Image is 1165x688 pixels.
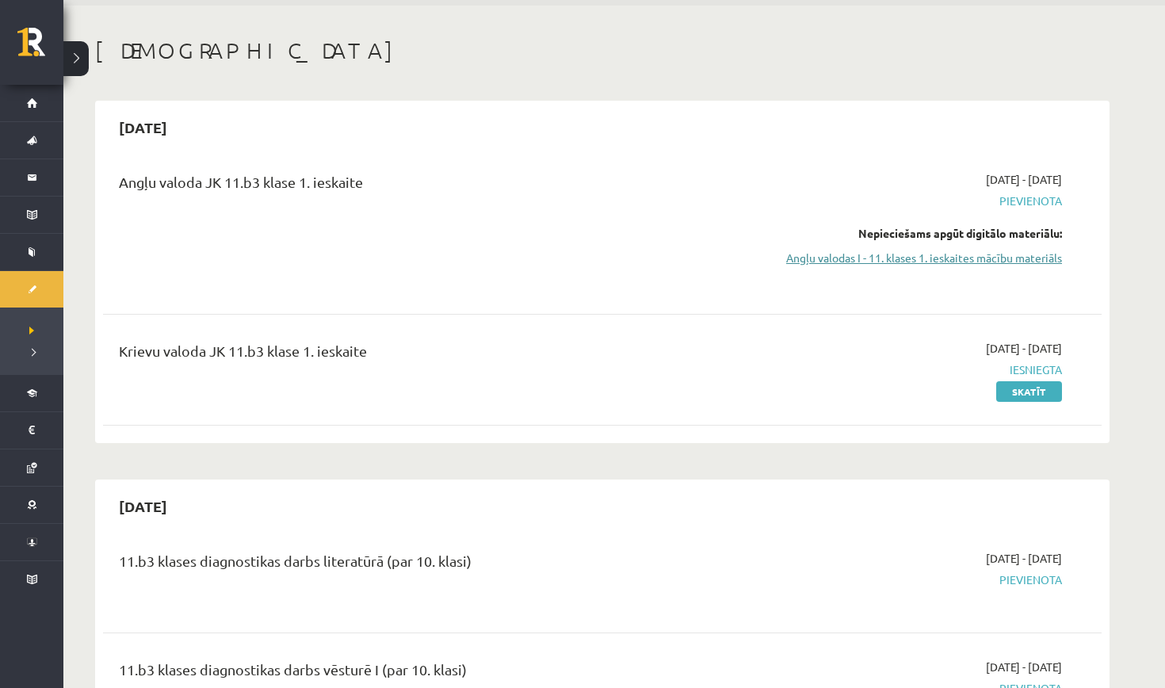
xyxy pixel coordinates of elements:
a: Skatīt [996,381,1062,402]
span: [DATE] - [DATE] [986,340,1062,357]
span: [DATE] - [DATE] [986,550,1062,567]
div: 11.b3 klases diagnostikas darbs literatūrā (par 10. klasi) [119,550,739,579]
div: Krievu valoda JK 11.b3 klase 1. ieskaite [119,340,739,369]
h1: [DEMOGRAPHIC_DATA] [95,37,1110,64]
span: Pievienota [763,571,1062,588]
h2: [DATE] [103,109,183,146]
a: Rīgas 1. Tālmācības vidusskola [17,28,63,67]
span: Pievienota [763,193,1062,209]
div: 11.b3 klases diagnostikas darbs vēsturē I (par 10. klasi) [119,659,739,688]
span: [DATE] - [DATE] [986,659,1062,675]
span: Iesniegta [763,361,1062,378]
a: Angļu valodas I - 11. klases 1. ieskaites mācību materiāls [763,250,1062,266]
div: Nepieciešams apgūt digitālo materiālu: [763,225,1062,242]
span: [DATE] - [DATE] [986,171,1062,188]
div: Angļu valoda JK 11.b3 klase 1. ieskaite [119,171,739,201]
h2: [DATE] [103,487,183,525]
